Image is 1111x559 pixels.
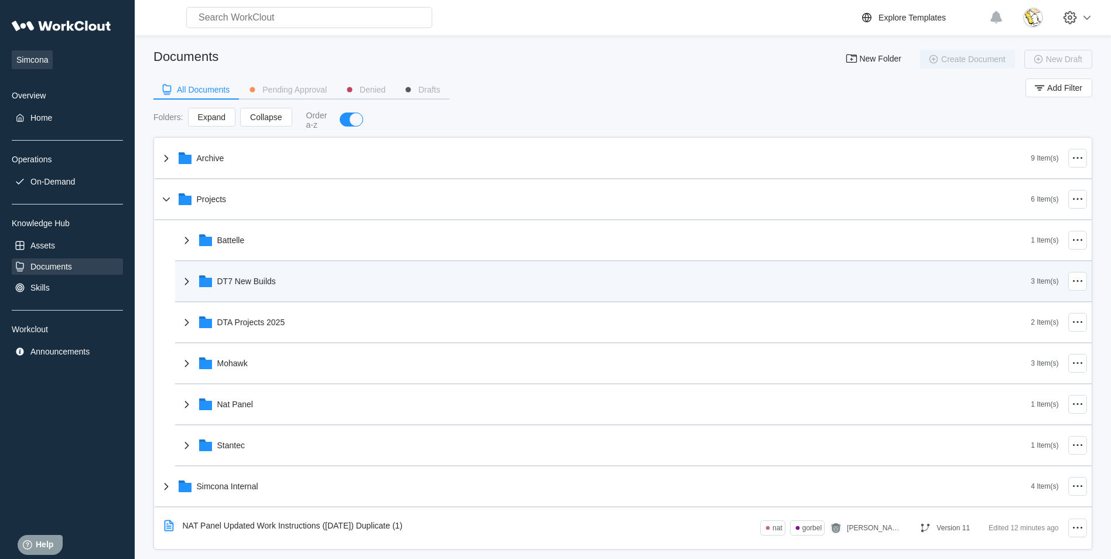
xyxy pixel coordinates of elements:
div: 1 Item(s) [1031,441,1058,449]
div: 6 Item(s) [1031,195,1058,203]
div: 9 Item(s) [1031,154,1058,162]
input: Search WorkClout [186,7,432,28]
button: Expand [188,108,235,127]
button: All Documents [153,81,239,98]
span: Simcona [12,50,53,69]
div: Stantec [217,441,245,450]
span: New Draft [1046,55,1082,63]
div: Archive [197,154,224,163]
a: Explore Templates [860,11,983,25]
div: Overview [12,91,123,100]
div: Nat Panel [217,400,253,409]
span: Collapse [250,113,282,121]
button: Create Document [920,50,1015,69]
button: New Folder [838,50,911,69]
div: 2 Item(s) [1031,318,1058,326]
div: Edited 12 minutes ago [989,521,1058,535]
div: [PERSON_NAME] [847,524,900,532]
div: nat [772,524,782,532]
div: Pending Approval [262,86,327,94]
div: 1 Item(s) [1031,236,1058,244]
div: 1 Item(s) [1031,400,1058,408]
div: Version 11 [936,524,970,532]
div: Documents [30,262,72,271]
div: Folders : [153,113,183,122]
a: Home [12,110,123,126]
span: New Folder [859,54,901,64]
div: Mohawk [217,359,248,368]
div: Projects [197,195,227,204]
div: Battelle [217,236,245,245]
button: Drafts [395,81,449,98]
a: Skills [12,279,123,296]
button: New Draft [1024,50,1092,69]
div: Announcements [30,347,90,356]
div: Workclout [12,325,123,334]
div: 4 Item(s) [1031,482,1058,490]
div: All Documents [177,86,230,94]
div: Assets [30,241,55,250]
div: Explore Templates [878,13,946,22]
button: Collapse [240,108,292,127]
div: Denied [360,86,385,94]
img: gorilla.png [829,521,842,534]
a: On-Demand [12,173,123,190]
span: Add Filter [1047,84,1082,92]
img: download.jpg [1023,8,1043,28]
div: Drafts [418,86,440,94]
button: Pending Approval [239,81,336,98]
div: 3 Item(s) [1031,359,1058,367]
div: gorbel [802,524,822,532]
div: Simcona Internal [197,482,258,491]
div: DTA Projects 2025 [217,318,285,327]
div: Order a-z [306,111,329,129]
div: Documents [153,49,218,64]
div: NAT Panel Updated Work Instructions ([DATE]) Duplicate (1) [183,521,403,530]
button: Add Filter [1025,79,1092,97]
div: DT7 New Builds [217,277,276,286]
div: Skills [30,283,50,292]
a: Assets [12,237,123,254]
div: Knowledge Hub [12,219,123,228]
span: Expand [198,113,225,121]
div: 3 Item(s) [1031,277,1058,285]
a: Announcements [12,343,123,360]
div: Home [30,113,52,122]
span: Create Document [941,55,1006,63]
div: On-Demand [30,177,75,186]
button: Denied [336,81,395,98]
div: Operations [12,155,123,164]
a: Documents [12,258,123,275]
